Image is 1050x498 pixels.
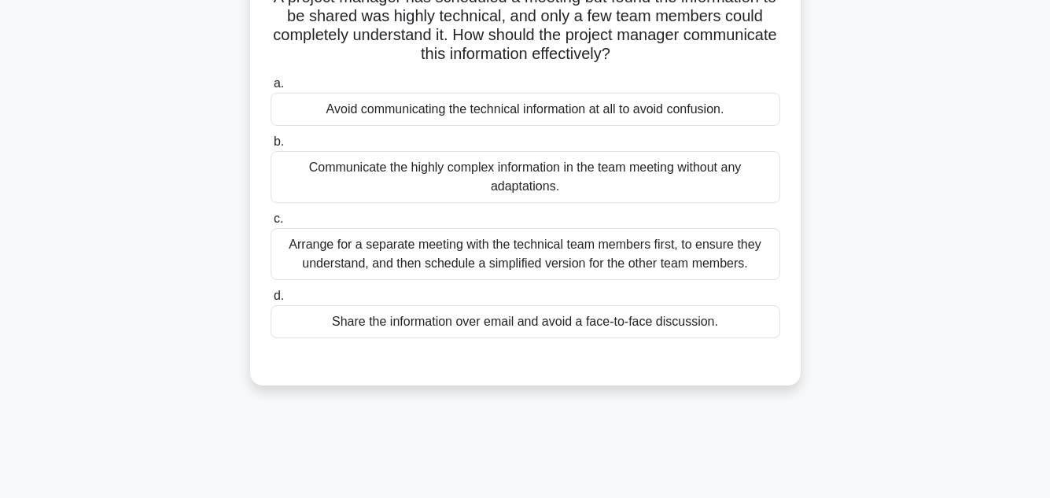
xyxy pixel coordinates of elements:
[274,135,284,148] span: b.
[274,212,283,225] span: c.
[274,76,284,90] span: a.
[271,305,780,338] div: Share the information over email and avoid a face-to-face discussion.
[274,289,284,302] span: d.
[271,93,780,126] div: Avoid communicating the technical information at all to avoid confusion.
[271,151,780,203] div: Communicate the highly complex information in the team meeting without any adaptations.
[271,228,780,280] div: Arrange for a separate meeting with the technical team members first, to ensure they understand, ...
